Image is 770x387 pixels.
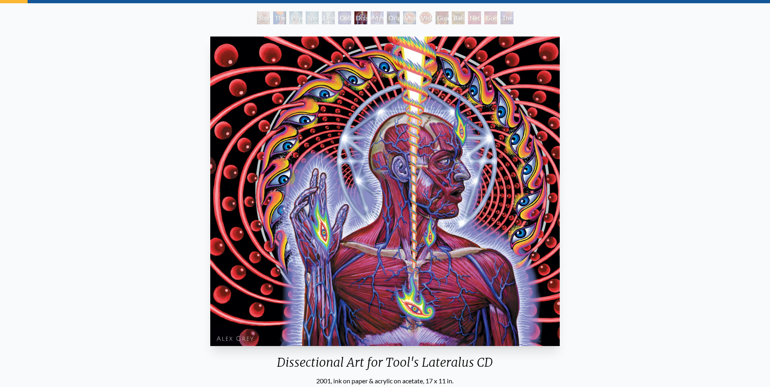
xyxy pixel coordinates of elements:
img: tool-dissectional-alex-grey-watermarked.jpg [210,37,560,346]
div: Vision Crystal [403,11,416,24]
div: Vision [PERSON_NAME] [419,11,432,24]
div: Godself [484,11,497,24]
div: Bardo Being [452,11,465,24]
div: Mystic Eye [371,11,384,24]
div: Original Face [387,11,400,24]
div: The Great Turn [500,11,513,24]
div: Guardian of Infinite Vision [436,11,449,24]
div: The Torch [273,11,286,24]
div: Dissectional Art for Tool's Lateralus CD [354,11,367,24]
div: Dissectional Art for Tool's Lateralus CD [207,355,563,376]
div: Psychic Energy System [289,11,302,24]
div: Study for the Great Turn [257,11,270,24]
div: Net of Being [468,11,481,24]
div: Universal Mind Lattice [322,11,335,24]
div: Collective Vision [338,11,351,24]
div: Spiritual Energy System [306,11,319,24]
div: 2001, ink on paper & acrylic on acetate, 17 x 11 in. [207,376,563,386]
